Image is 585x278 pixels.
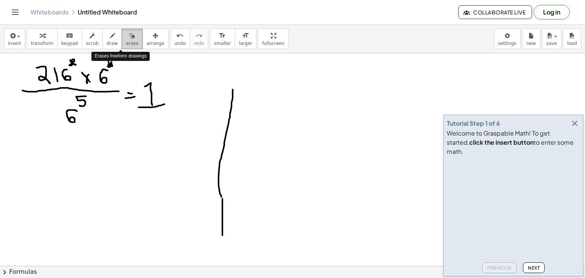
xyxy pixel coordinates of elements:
button: settings [494,29,521,49]
button: transform [27,29,58,49]
span: redo [194,41,204,46]
button: Collaborate Live [458,5,532,19]
span: draw [107,41,118,46]
span: Next [528,265,540,271]
span: settings [498,41,516,46]
div: Erases freeform drawings [91,52,150,61]
button: new [522,29,540,49]
div: Welcome to Graspable Math! To get started, to enter some math. [447,129,580,156]
span: new [526,41,536,46]
i: keyboard [66,31,73,40]
button: load [563,29,581,49]
button: scrub [82,29,103,49]
span: keypad [61,41,78,46]
span: load [567,41,577,46]
button: fullscreen [258,29,288,49]
button: save [542,29,561,49]
b: click the insert button [469,138,534,146]
button: Toggle navigation [9,6,21,18]
span: scrub [86,41,99,46]
button: Log in [534,5,570,19]
span: arrange [147,41,165,46]
div: Tutorial Step 1 of 6 [447,119,500,128]
span: erase [126,41,138,46]
span: transform [31,41,53,46]
span: save [546,41,557,46]
i: redo [195,31,203,40]
button: arrange [142,29,169,49]
button: redoredo [190,29,208,49]
button: keyboardkeypad [57,29,82,49]
button: Next [523,262,545,273]
i: undo [176,31,184,40]
i: format_size [242,31,249,40]
span: larger [239,41,252,46]
button: format_sizelarger [235,29,256,49]
button: format_sizesmaller [210,29,235,49]
span: undo [174,41,186,46]
button: insert [4,29,25,49]
span: insert [8,41,21,46]
button: erase [121,29,142,49]
button: undoundo [170,29,190,49]
span: smaller [214,41,231,46]
a: Whiteboards [30,8,69,16]
i: format_size [219,31,226,40]
span: fullscreen [262,41,284,46]
button: draw [102,29,122,49]
span: Collaborate Live [465,9,526,16]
